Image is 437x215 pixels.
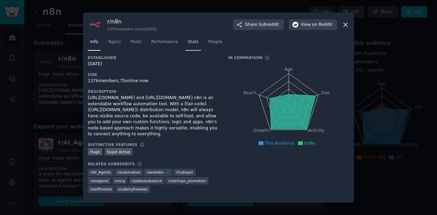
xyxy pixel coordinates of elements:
[206,37,225,51] a: People
[115,178,125,183] span: r/ mcp
[259,22,279,28] span: Subreddit
[107,18,156,25] h3: r/ n8n
[88,61,218,67] div: [DATE]
[188,39,198,45] span: Stats
[312,22,332,28] span: on Reddit
[151,39,178,45] span: Performance
[88,148,102,155] div: Huge
[304,141,316,146] span: r/n8n
[228,55,262,60] h3: In Comparison
[88,89,218,94] h3: Description
[265,141,295,146] span: This Audience
[88,78,218,84] div: 137k members, 75 online now
[245,22,279,28] span: Share
[243,90,257,95] tspan: Reach
[185,37,201,51] a: Stats
[208,39,222,45] span: People
[253,128,269,133] tspan: Growth
[118,187,148,192] span: r/ udemyfreebies
[321,90,329,95] tspan: Size
[289,19,337,30] button: Viewon Reddit
[168,178,206,183] span: r/ startups_promotion
[117,170,140,175] span: r/ automation
[131,178,162,183] span: r/ jobboardsearch
[88,17,102,32] img: n8n
[90,170,111,175] span: r/ AI_Agents
[90,39,98,45] span: Info
[128,37,144,51] a: Posts
[105,37,123,51] a: Topics
[149,37,180,51] a: Performance
[88,142,137,147] h3: Distinctive Features
[233,19,284,30] button: ShareSubreddit
[105,148,133,155] div: Super Active
[107,27,156,31] div: 137k members since [DATE]
[309,128,325,133] tspan: Activity
[147,170,164,175] span: r/ webdev
[88,55,218,60] h3: Established
[285,67,293,72] tspan: Age
[301,22,332,28] span: View
[88,72,218,77] h3: Size
[88,162,135,166] h3: Related Subreddits
[90,187,112,192] span: r/ selfhosted
[90,178,109,183] span: r/ aiagents
[108,39,121,45] span: Topics
[130,39,141,45] span: Posts
[176,170,193,175] span: r/ hubspot
[88,37,101,51] a: Info
[88,95,218,137] div: [URL][DOMAIN_NAME] and [URL][DOMAIN_NAME] n8n is an extendable workflow automation tool. With a [...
